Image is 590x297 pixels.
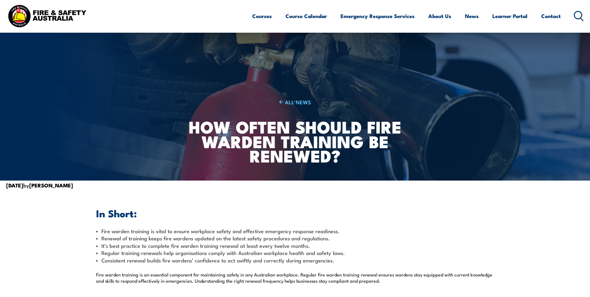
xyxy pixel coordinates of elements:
[101,227,340,235] span: Fire warden training is vital to ensure workplace safety and effective emergency response readiness.
[252,8,272,24] a: Courses
[101,256,334,264] span: Consistent renewal builds fire wardens’ confidence to act swiftly and correctly during emergencies.
[541,8,561,24] a: Contact
[173,119,417,163] h1: How Often Should Fire Warden Training Be Renewed?
[96,205,137,221] span: In Short:
[492,8,527,24] a: Learner Portal
[101,249,345,257] span: Regular training renewals help organisations comply with Australian workplace health and safety l...
[341,8,415,24] a: Emergency Response Services
[173,98,417,106] a: ALL NEWS
[465,8,479,24] a: News
[101,234,330,242] span: Renewal of training keeps fire wardens updated on the latest safety procedures and regulations.
[6,181,23,189] strong: [DATE]
[428,8,451,24] a: About Us
[96,271,492,284] span: Fire warden training is an essential component for maintaining safety in any Australian workplace...
[286,8,327,24] a: Course Calendar
[6,181,73,189] span: by
[101,242,310,249] span: It’s best practice to complete fire warden training renewal at least every twelve months.
[29,181,73,189] strong: [PERSON_NAME]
